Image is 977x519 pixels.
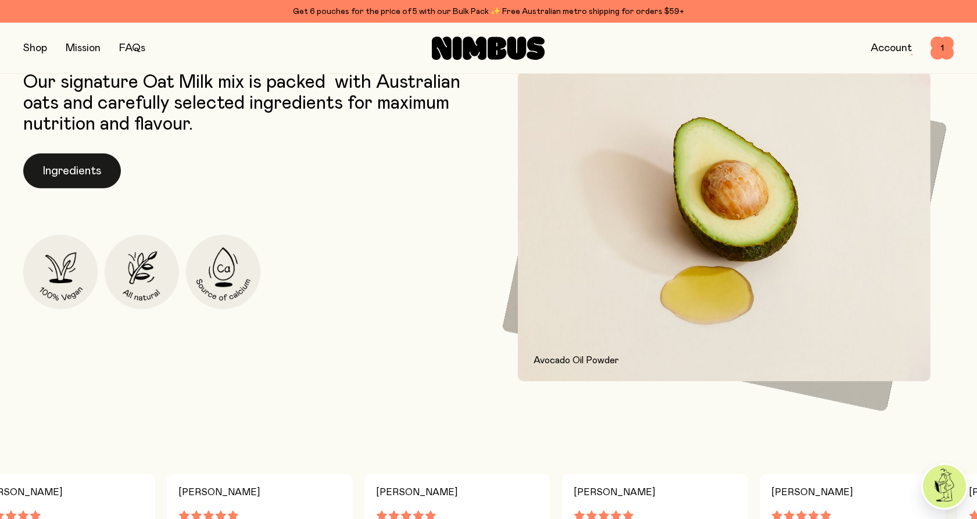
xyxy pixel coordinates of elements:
div: Get 6 pouches for the price of 5 with our Bulk Pack ✨ Free Australian metro shipping for orders $59+ [23,5,954,19]
h4: [PERSON_NAME] [178,484,341,501]
p: Avocado Oil Powder [534,353,915,367]
img: agent [923,465,966,508]
button: Ingredients [23,153,121,188]
h4: [PERSON_NAME] [574,484,736,501]
img: Avocado and avocado oil [518,72,931,382]
h4: [PERSON_NAME] [376,484,539,501]
a: Mission [66,43,101,53]
a: FAQs [119,43,145,53]
button: 1 [931,37,954,60]
h4: [PERSON_NAME] [771,484,934,501]
a: Account [871,43,912,53]
p: Our signature Oat Milk mix is packed with Australian oats and carefully selected ingredients for ... [23,72,483,135]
